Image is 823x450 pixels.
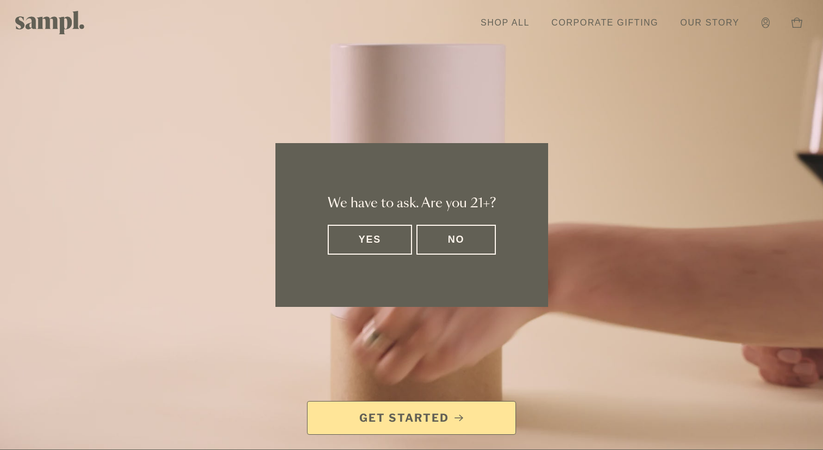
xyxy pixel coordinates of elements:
a: Get Started [307,401,516,435]
span: Get Started [359,410,449,426]
img: Sampl logo [15,11,85,34]
a: Our Story [675,11,745,35]
a: Shop All [475,11,535,35]
a: Corporate Gifting [546,11,664,35]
